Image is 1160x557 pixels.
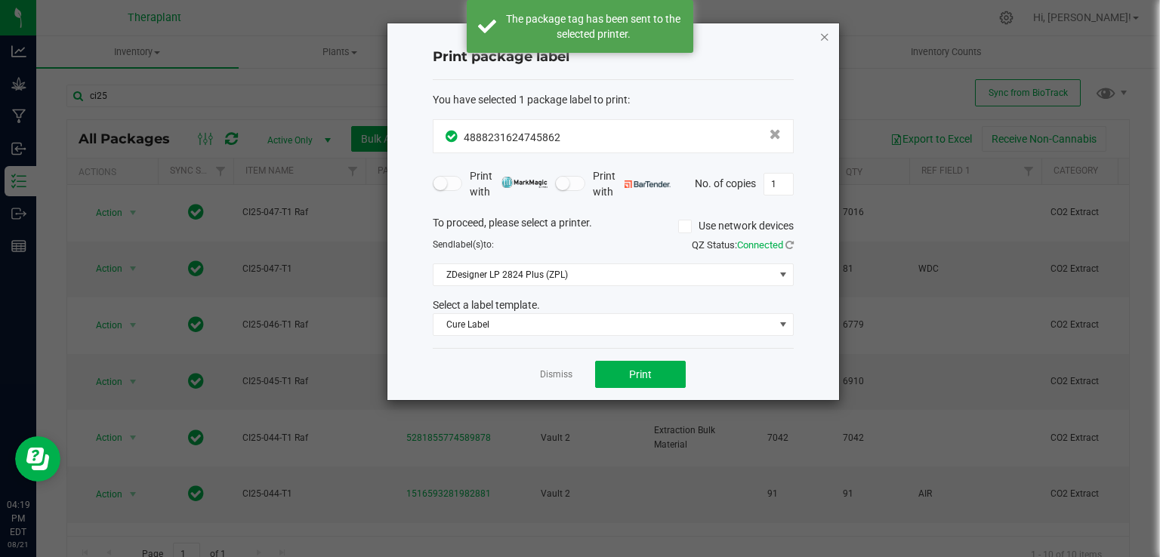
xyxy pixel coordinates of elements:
span: Print with [470,168,548,200]
div: Select a label template. [421,297,805,313]
span: 4888231624745862 [464,131,560,143]
span: Print [629,368,652,380]
h4: Print package label [433,48,794,67]
button: Print [595,361,686,388]
iframe: Resource center [15,436,60,482]
span: ZDesigner LP 2824 Plus (ZPL) [433,264,774,285]
span: No. of copies [695,177,756,189]
span: QZ Status: [692,239,794,251]
label: Use network devices [678,218,794,234]
span: You have selected 1 package label to print [433,94,628,106]
img: bartender.png [625,180,671,188]
span: label(s) [453,239,483,250]
span: Cure Label [433,314,774,335]
span: In Sync [446,128,460,144]
div: To proceed, please select a printer. [421,215,805,238]
div: : [433,92,794,108]
span: Connected [737,239,783,251]
img: mark_magic_cybra.png [501,177,548,188]
span: Send to: [433,239,494,250]
a: Dismiss [540,368,572,381]
span: Print with [593,168,671,200]
div: The package tag has been sent to the selected printer. [504,11,682,42]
